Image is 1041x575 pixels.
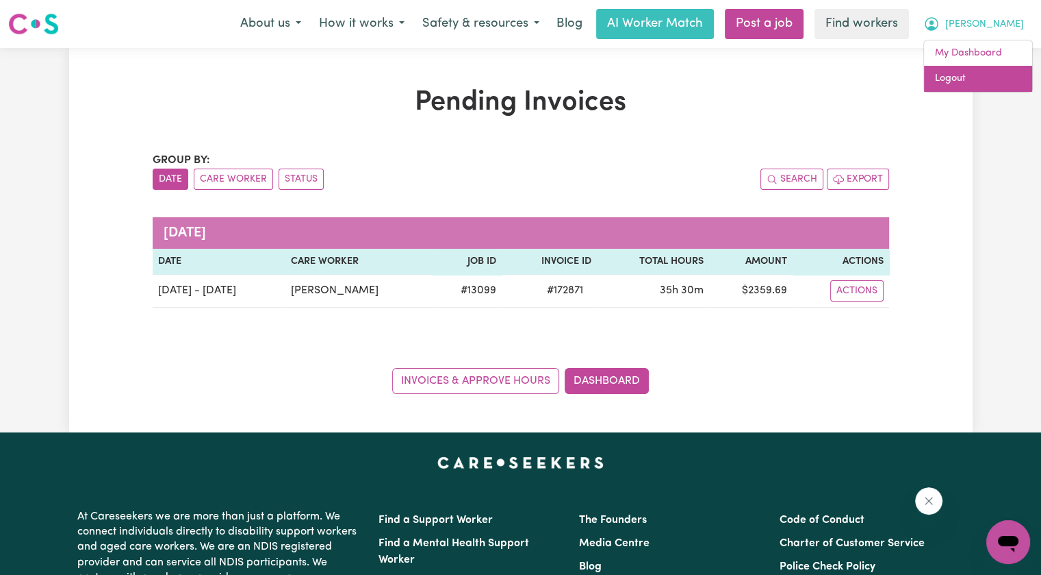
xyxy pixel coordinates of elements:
[660,285,704,296] span: 35 hours 30 minutes
[279,169,324,190] button: sort invoices by paid status
[432,249,501,275] th: Job ID
[285,275,433,308] td: [PERSON_NAME]
[548,9,591,39] a: Blog
[986,520,1030,564] iframe: Button to launch messaging window
[597,249,709,275] th: Total Hours
[8,10,83,21] span: Need any help?
[153,86,889,119] h1: Pending Invoices
[378,515,493,526] a: Find a Support Worker
[923,40,1033,93] div: My Account
[709,249,793,275] th: Amount
[579,561,602,572] a: Blog
[437,457,604,468] a: Careseekers home page
[579,515,647,526] a: The Founders
[153,275,285,308] td: [DATE] - [DATE]
[914,10,1033,38] button: My Account
[814,9,909,39] a: Find workers
[153,217,889,249] caption: [DATE]
[310,10,413,38] button: How it works
[596,9,714,39] a: AI Worker Match
[231,10,310,38] button: About us
[153,155,210,166] span: Group by:
[827,169,889,190] button: Export
[539,282,591,299] span: # 172871
[579,538,650,549] a: Media Centre
[793,249,888,275] th: Actions
[8,8,59,40] a: Careseekers logo
[924,40,1032,66] a: My Dashboard
[153,249,285,275] th: Date
[780,561,875,572] a: Police Check Policy
[780,515,864,526] a: Code of Conduct
[502,249,597,275] th: Invoice ID
[945,17,1024,32] span: [PERSON_NAME]
[432,275,501,308] td: # 13099
[725,9,804,39] a: Post a job
[709,275,793,308] td: $ 2359.69
[285,249,433,275] th: Care Worker
[915,487,942,515] iframe: Close message
[760,169,823,190] button: Search
[413,10,548,38] button: Safety & resources
[830,280,884,302] button: Actions
[194,169,273,190] button: sort invoices by care worker
[392,368,559,394] a: Invoices & Approve Hours
[378,538,529,565] a: Find a Mental Health Support Worker
[565,368,649,394] a: Dashboard
[924,66,1032,92] a: Logout
[153,169,188,190] button: sort invoices by date
[8,12,59,36] img: Careseekers logo
[780,538,925,549] a: Charter of Customer Service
